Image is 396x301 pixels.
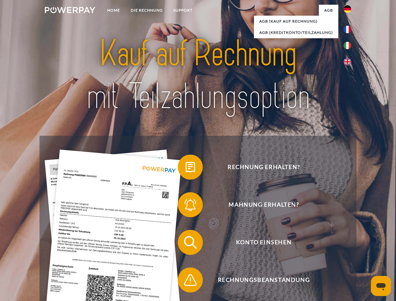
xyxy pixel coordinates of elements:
a: Home [102,5,125,16]
img: qb_bill.svg [182,159,198,175]
span: Rechnungsbeanstandung [187,267,341,293]
button: Konto einsehen [178,230,341,255]
a: agb [319,5,338,16]
img: it [344,42,351,49]
a: DIE RECHNUNG [125,5,168,16]
a: AGB (Kauf auf Rechnung) [254,16,338,27]
span: Mahnung erhalten? [187,192,341,217]
img: fr [344,26,351,33]
img: qb_search.svg [182,235,198,250]
button: Rechnung erhalten? [178,155,341,180]
button: Rechnungsbeanstandung [178,267,341,293]
a: SUPPORT [168,5,198,16]
img: qb_bell.svg [182,197,198,213]
iframe: Schaltfläche zum Öffnen des Messaging-Fensters [371,276,391,296]
img: de [344,5,351,13]
img: logo-powerpay-white.svg [45,7,95,13]
span: Konto einsehen [187,230,341,255]
a: AGB (Kreditkonto/Teilzahlung) [254,27,338,38]
img: title-powerpay_de.svg [60,30,336,120]
img: en [344,58,351,66]
img: qb_warning.svg [182,272,198,288]
button: Mahnung erhalten? [178,192,341,217]
span: Rechnung erhalten? [187,155,341,180]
